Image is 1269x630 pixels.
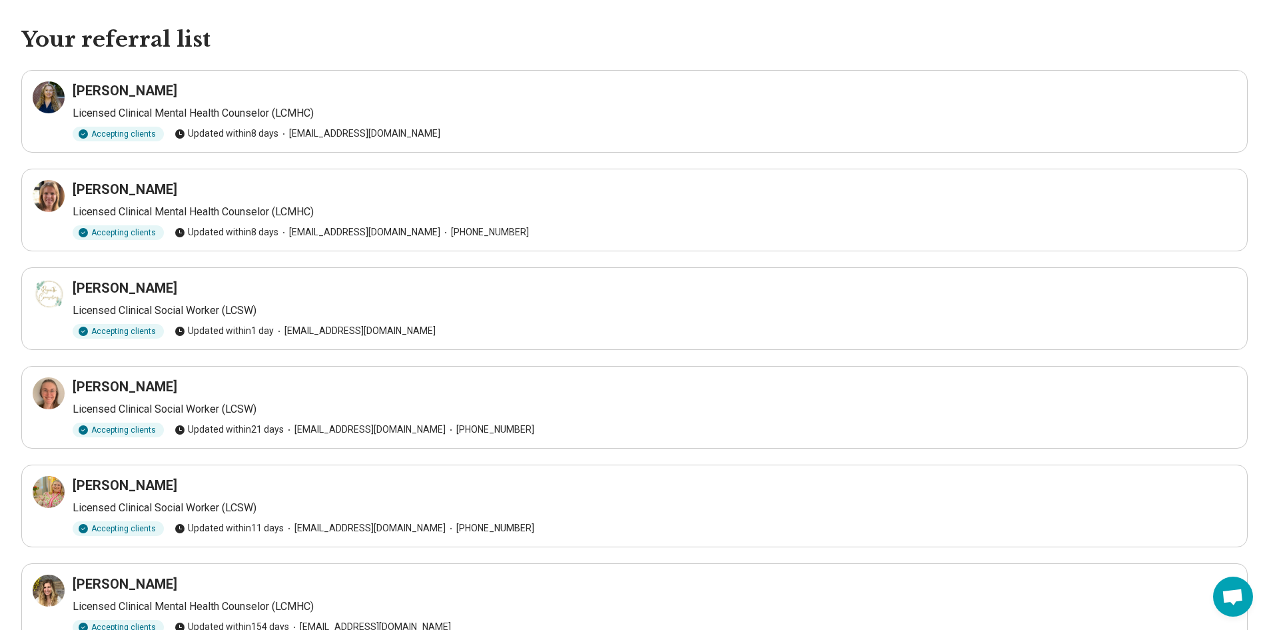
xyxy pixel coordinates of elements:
h3: [PERSON_NAME] [73,575,177,593]
span: [PHONE_NUMBER] [440,225,529,239]
div: Open chat [1213,577,1253,617]
h3: [PERSON_NAME] [73,180,177,199]
span: [PHONE_NUMBER] [446,521,534,535]
span: [EMAIL_ADDRESS][DOMAIN_NAME] [284,521,446,535]
p: Licensed Clinical Social Worker (LCSW) [73,500,1236,516]
p: Licensed Clinical Mental Health Counselor (LCMHC) [73,599,1236,615]
span: Updated within 8 days [175,127,278,141]
div: Accepting clients [73,324,164,339]
p: Licensed Clinical Social Worker (LCSW) [73,303,1236,319]
div: Accepting clients [73,127,164,141]
span: Updated within 11 days [175,521,284,535]
span: Updated within 8 days [175,225,278,239]
span: [EMAIL_ADDRESS][DOMAIN_NAME] [284,423,446,437]
h1: Your referral list [21,26,1248,54]
h3: [PERSON_NAME] [73,377,177,396]
h3: [PERSON_NAME] [73,476,177,495]
span: Updated within 1 day [175,324,274,338]
div: Accepting clients [73,225,164,240]
div: Accepting clients [73,423,164,437]
span: Updated within 21 days [175,423,284,437]
span: [PHONE_NUMBER] [446,423,534,437]
span: [EMAIL_ADDRESS][DOMAIN_NAME] [274,324,436,338]
h3: [PERSON_NAME] [73,81,177,100]
p: Licensed Clinical Mental Health Counselor (LCMHC) [73,204,1236,220]
span: [EMAIL_ADDRESS][DOMAIN_NAME] [278,225,440,239]
span: [EMAIL_ADDRESS][DOMAIN_NAME] [278,127,440,141]
div: Accepting clients [73,521,164,536]
h3: [PERSON_NAME] [73,279,177,297]
p: Licensed Clinical Social Worker (LCSW) [73,401,1236,417]
p: Licensed Clinical Mental Health Counselor (LCMHC) [73,105,1236,121]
